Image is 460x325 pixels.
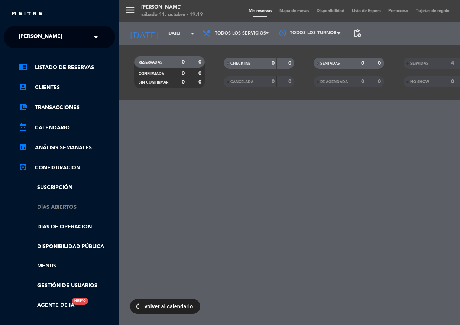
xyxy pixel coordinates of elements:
[136,303,142,310] span: arrow_back_ios
[11,11,43,17] img: MEITRE
[19,203,115,212] a: Días abiertos
[19,123,27,131] i: calendar_month
[19,163,27,172] i: settings_applications
[19,82,27,91] i: account_box
[19,62,27,71] i: chrome_reader_mode
[19,29,62,45] span: [PERSON_NAME]
[19,83,115,92] a: account_boxClientes
[19,243,115,251] a: Disponibilidad pública
[19,183,115,192] a: Suscripción
[19,103,27,111] i: account_balance_wallet
[19,163,115,172] a: Configuración
[19,301,74,310] a: Agente de IANuevo
[72,298,88,305] div: Nuevo
[19,282,115,290] a: Gestión de usuarios
[19,63,115,72] a: chrome_reader_modeListado de Reservas
[19,262,115,270] a: Menus
[19,143,27,152] i: assessment
[19,103,115,112] a: account_balance_walletTransacciones
[144,302,193,311] span: Volver al calendario
[19,223,115,231] a: Días de Operación
[19,143,115,152] a: assessmentANÁLISIS SEMANALES
[19,123,115,132] a: calendar_monthCalendario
